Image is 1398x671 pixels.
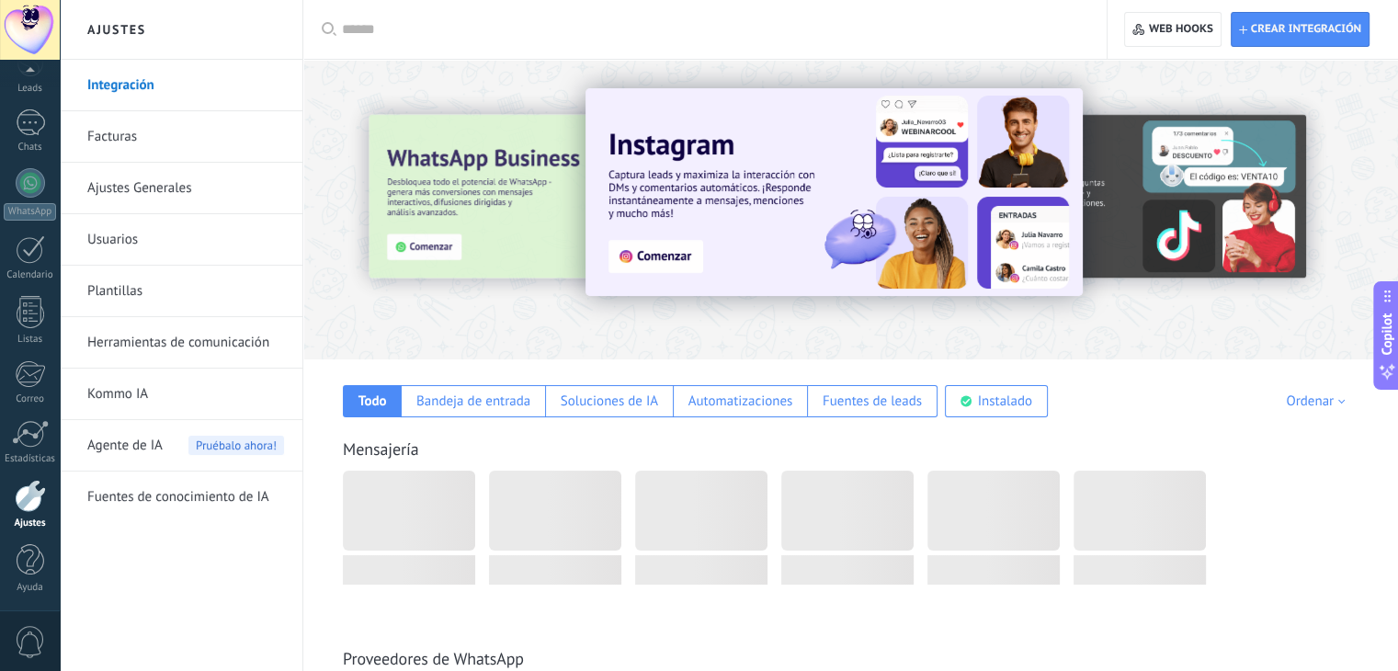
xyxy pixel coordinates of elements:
[4,334,57,346] div: Listas
[87,369,284,420] a: Kommo IA
[4,517,57,529] div: Ajustes
[915,115,1306,279] img: Slide 2
[343,438,419,460] a: Mensajería
[4,203,56,221] div: WhatsApp
[1231,12,1370,47] button: Crear integración
[60,317,302,369] li: Herramientas de comunicación
[87,60,284,111] a: Integración
[1124,12,1221,47] button: Web hooks
[60,111,302,163] li: Facturas
[561,392,658,410] div: Soluciones de IA
[1286,392,1351,410] div: Ordenar
[87,266,284,317] a: Plantillas
[4,83,57,95] div: Leads
[188,436,284,455] span: Pruébalo ahora!
[87,317,284,369] a: Herramientas de comunicación
[87,111,284,163] a: Facturas
[1378,313,1396,356] span: Copilot
[358,392,387,410] div: Todo
[87,472,284,523] a: Fuentes de conocimiento de IA
[87,420,163,472] span: Agente de IA
[688,392,793,410] div: Automatizaciones
[4,582,57,594] div: Ayuda
[87,214,284,266] a: Usuarios
[823,392,922,410] div: Fuentes de leads
[416,392,530,410] div: Bandeja de entrada
[343,648,524,669] a: Proveedores de WhatsApp
[1149,22,1213,37] span: Web hooks
[60,369,302,420] li: Kommo IA
[978,392,1032,410] div: Instalado
[1251,22,1361,37] span: Crear integración
[87,420,284,472] a: Agente de IAPruébalo ahora!
[87,163,284,214] a: Ajustes Generales
[4,453,57,465] div: Estadísticas
[60,266,302,317] li: Plantillas
[369,115,760,279] img: Slide 3
[60,163,302,214] li: Ajustes Generales
[4,269,57,281] div: Calendario
[60,214,302,266] li: Usuarios
[60,472,302,522] li: Fuentes de conocimiento de IA
[4,142,57,154] div: Chats
[60,60,302,111] li: Integración
[60,420,302,472] li: Agente de IA
[585,88,1083,296] img: Slide 1
[4,393,57,405] div: Correo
